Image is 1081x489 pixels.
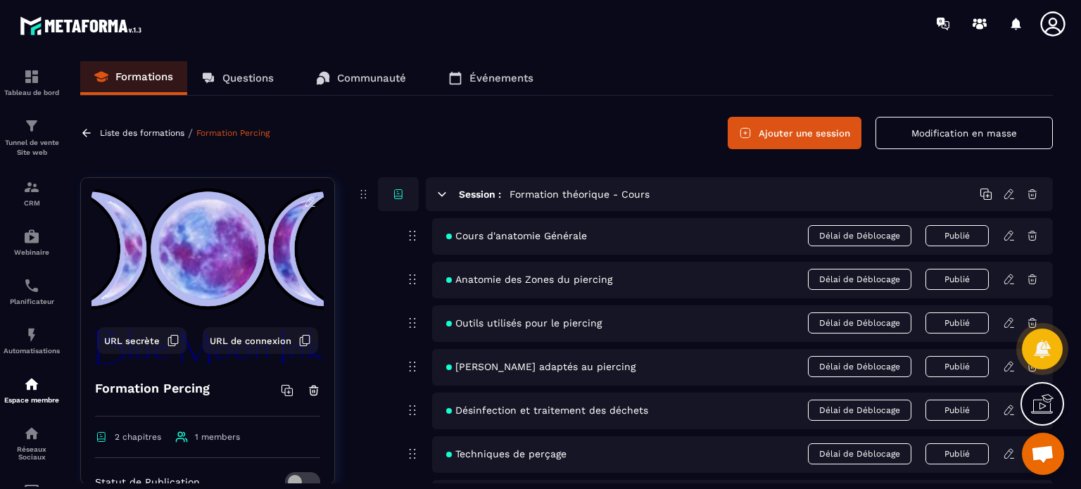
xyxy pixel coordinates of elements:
span: Cours d'anatomie Générale [446,230,587,241]
img: scheduler [23,277,40,294]
a: automationsautomationsWebinaire [4,217,60,267]
h6: Session : [459,189,501,200]
p: Événements [469,72,533,84]
a: Liste des formations [100,128,184,138]
h4: Formation Percing [95,379,210,398]
img: social-network [23,425,40,442]
img: formation [23,179,40,196]
p: Automatisations [4,347,60,355]
button: Publié [925,312,989,334]
a: Communauté [302,61,420,95]
p: CRM [4,199,60,207]
span: Délai de Déblocage [808,312,911,334]
p: Webinaire [4,248,60,256]
button: Publié [925,400,989,421]
p: Communauté [337,72,406,84]
button: Publié [925,356,989,377]
a: social-networksocial-networkRéseaux Sociaux [4,414,60,471]
span: 1 members [195,432,240,442]
img: formation [23,118,40,134]
span: URL de connexion [210,336,291,346]
p: Statut de Publication [95,476,200,488]
span: Désinfection et traitement des déchets [446,405,648,416]
span: Délai de Déblocage [808,400,911,421]
h5: Formation théorique - Cours [510,187,650,201]
a: formationformationTunnel de vente Site web [4,107,60,168]
a: Formation Percing [196,128,270,138]
p: Réseaux Sociaux [4,445,60,461]
a: automationsautomationsEspace membre [4,365,60,414]
span: Délai de Déblocage [808,225,911,246]
button: Ajouter une session [728,117,861,149]
p: Tunnel de vente Site web [4,138,60,158]
img: background [91,189,324,364]
button: Publié [925,443,989,464]
img: formation [23,68,40,85]
span: Outils utilisés pour le piercing [446,317,602,329]
img: automations [23,376,40,393]
span: Délai de Déblocage [808,269,911,290]
a: formationformationTableau de bord [4,58,60,107]
button: URL de connexion [203,327,318,354]
span: Délai de Déblocage [808,443,911,464]
a: Formations [80,61,187,95]
span: URL secrète [104,336,160,346]
img: logo [20,13,146,39]
img: automations [23,228,40,245]
div: Ouvrir le chat [1022,433,1064,475]
button: URL secrète [97,327,187,354]
img: automations [23,326,40,343]
span: 2 chapitres [115,432,161,442]
a: Événements [434,61,548,95]
p: Espace membre [4,396,60,404]
p: Questions [222,72,274,84]
span: Techniques de perçage [446,448,567,459]
span: / [188,127,193,140]
a: formationformationCRM [4,168,60,217]
a: schedulerschedulerPlanificateur [4,267,60,316]
p: Planificateur [4,298,60,305]
button: Publié [925,225,989,246]
a: Questions [187,61,288,95]
span: Anatomie des Zones du piercing [446,274,612,285]
button: Publié [925,269,989,290]
p: Tableau de bord [4,89,60,96]
span: Délai de Déblocage [808,356,911,377]
p: Formations [115,70,173,83]
button: Modification en masse [875,117,1053,149]
a: automationsautomationsAutomatisations [4,316,60,365]
span: [PERSON_NAME] adaptés au piercing [446,361,636,372]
